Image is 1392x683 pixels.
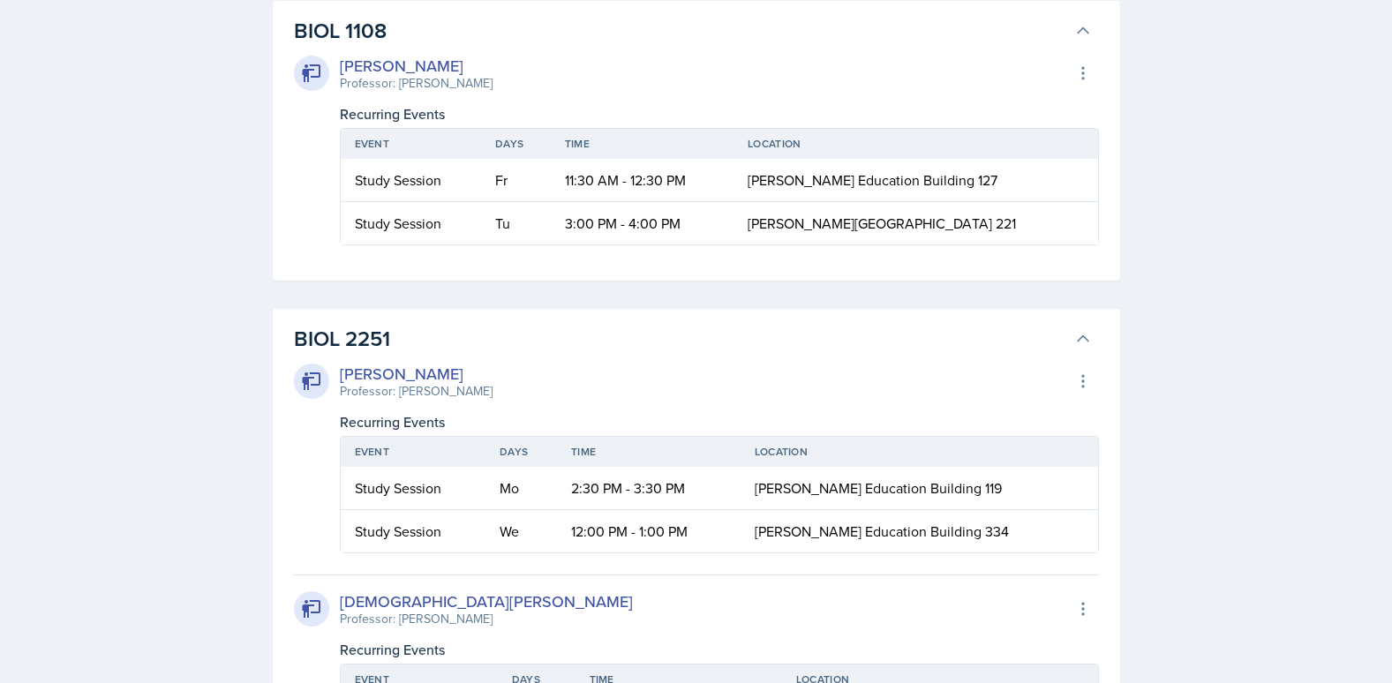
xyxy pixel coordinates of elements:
h3: BIOL 2251 [294,323,1067,355]
div: Professor: [PERSON_NAME] [340,382,493,401]
th: Event [341,437,485,467]
td: Fr [481,159,551,202]
div: Study Session [355,477,471,499]
span: [PERSON_NAME] Education Building 334 [755,522,1009,541]
td: Mo [485,467,557,510]
th: Location [734,129,1097,159]
h3: BIOL 1108 [294,15,1067,47]
td: Tu [481,202,551,244]
th: Time [551,129,734,159]
td: 11:30 AM - 12:30 PM [551,159,734,202]
th: Days [485,437,557,467]
button: BIOL 2251 [290,319,1095,358]
div: Study Session [355,521,471,542]
td: We [485,510,557,552]
div: Study Session [355,169,468,191]
div: Recurring Events [340,103,1099,124]
div: Study Session [355,213,468,234]
span: [PERSON_NAME][GEOGRAPHIC_DATA] 221 [748,214,1016,233]
div: [PERSON_NAME] [340,362,493,386]
td: 3:00 PM - 4:00 PM [551,202,734,244]
th: Event [341,129,482,159]
div: Recurring Events [340,411,1099,432]
div: Recurring Events [340,639,1099,660]
td: 2:30 PM - 3:30 PM [557,467,740,510]
div: [PERSON_NAME] [340,54,493,78]
th: Time [557,437,740,467]
div: Professor: [PERSON_NAME] [340,74,493,93]
span: [PERSON_NAME] Education Building 119 [755,478,1002,498]
span: [PERSON_NAME] Education Building 127 [748,170,997,190]
th: Location [741,437,1098,467]
div: Professor: [PERSON_NAME] [340,610,633,628]
th: Days [481,129,551,159]
td: 12:00 PM - 1:00 PM [557,510,740,552]
div: [DEMOGRAPHIC_DATA][PERSON_NAME] [340,589,633,613]
button: BIOL 1108 [290,11,1095,50]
